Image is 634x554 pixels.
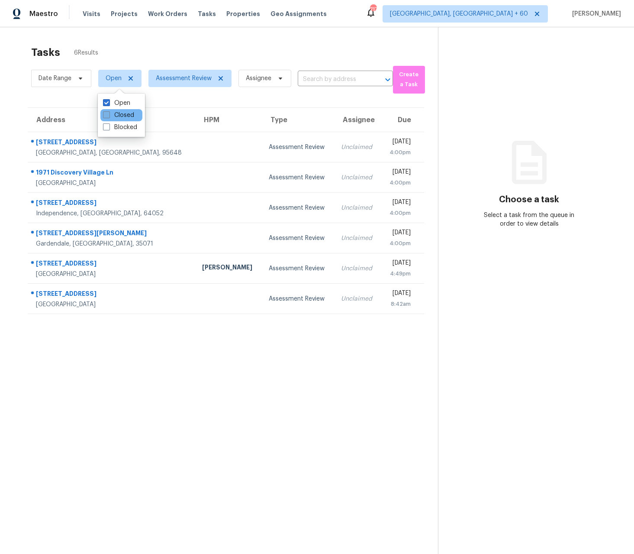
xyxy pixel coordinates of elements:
span: [GEOGRAPHIC_DATA], [GEOGRAPHIC_DATA] + 60 [390,10,528,18]
span: Visits [83,10,100,18]
span: Work Orders [148,10,187,18]
h2: Tasks [31,48,60,57]
div: Assessment Review [269,295,327,303]
div: Unclaimed [341,143,374,152]
span: 6 Results [74,49,98,57]
th: Address [28,108,195,132]
div: 1971 Discovery Village Ln [36,168,188,179]
div: [STREET_ADDRESS][PERSON_NAME] [36,229,188,240]
h3: Choose a task [499,195,559,204]
div: [GEOGRAPHIC_DATA], [GEOGRAPHIC_DATA], 95648 [36,149,188,157]
div: [STREET_ADDRESS] [36,289,188,300]
div: [DATE] [388,198,411,209]
div: [GEOGRAPHIC_DATA] [36,179,188,188]
th: HPM [195,108,262,132]
input: Search by address [298,73,369,86]
div: Assessment Review [269,234,327,243]
th: Due [381,108,424,132]
div: [STREET_ADDRESS] [36,138,188,149]
div: Unclaimed [341,204,374,212]
div: 4:00pm [388,239,411,248]
span: Open [106,74,122,83]
div: 4:49pm [388,269,411,278]
div: [GEOGRAPHIC_DATA] [36,270,188,279]
span: Date Range [39,74,71,83]
span: Assignee [246,74,271,83]
div: [DATE] [388,168,411,178]
span: [PERSON_NAME] [569,10,621,18]
div: [PERSON_NAME] [202,263,255,274]
div: Assessment Review [269,143,327,152]
div: [STREET_ADDRESS] [36,198,188,209]
div: 4:00pm [388,178,411,187]
div: [GEOGRAPHIC_DATA] [36,300,188,309]
div: Gardendale, [GEOGRAPHIC_DATA], 35071 [36,240,188,248]
div: Unclaimed [341,173,374,182]
span: Projects [111,10,138,18]
div: [STREET_ADDRESS] [36,259,188,270]
div: [DATE] [388,137,411,148]
div: 717 [370,5,376,14]
div: Select a task from the queue in order to view details [484,211,575,228]
span: Tasks [198,11,216,17]
div: Assessment Review [269,173,327,182]
div: Unclaimed [341,295,374,303]
label: Closed [103,111,134,120]
div: Assessment Review [269,264,327,273]
th: Assignee [334,108,381,132]
span: Properties [226,10,260,18]
span: Create a Task [397,70,421,90]
div: 8:42am [388,300,411,308]
button: Open [382,74,394,86]
th: Type [262,108,334,132]
div: Unclaimed [341,234,374,243]
button: Create a Task [393,66,425,94]
div: [DATE] [388,259,411,269]
div: 4:00pm [388,209,411,217]
div: Assessment Review [269,204,327,212]
div: Independence, [GEOGRAPHIC_DATA], 64052 [36,209,188,218]
div: [DATE] [388,228,411,239]
span: Assessment Review [156,74,212,83]
label: Open [103,99,130,107]
span: Geo Assignments [270,10,327,18]
div: [DATE] [388,289,411,300]
span: Maestro [29,10,58,18]
label: Blocked [103,123,137,132]
div: Unclaimed [341,264,374,273]
div: 4:00pm [388,148,411,157]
